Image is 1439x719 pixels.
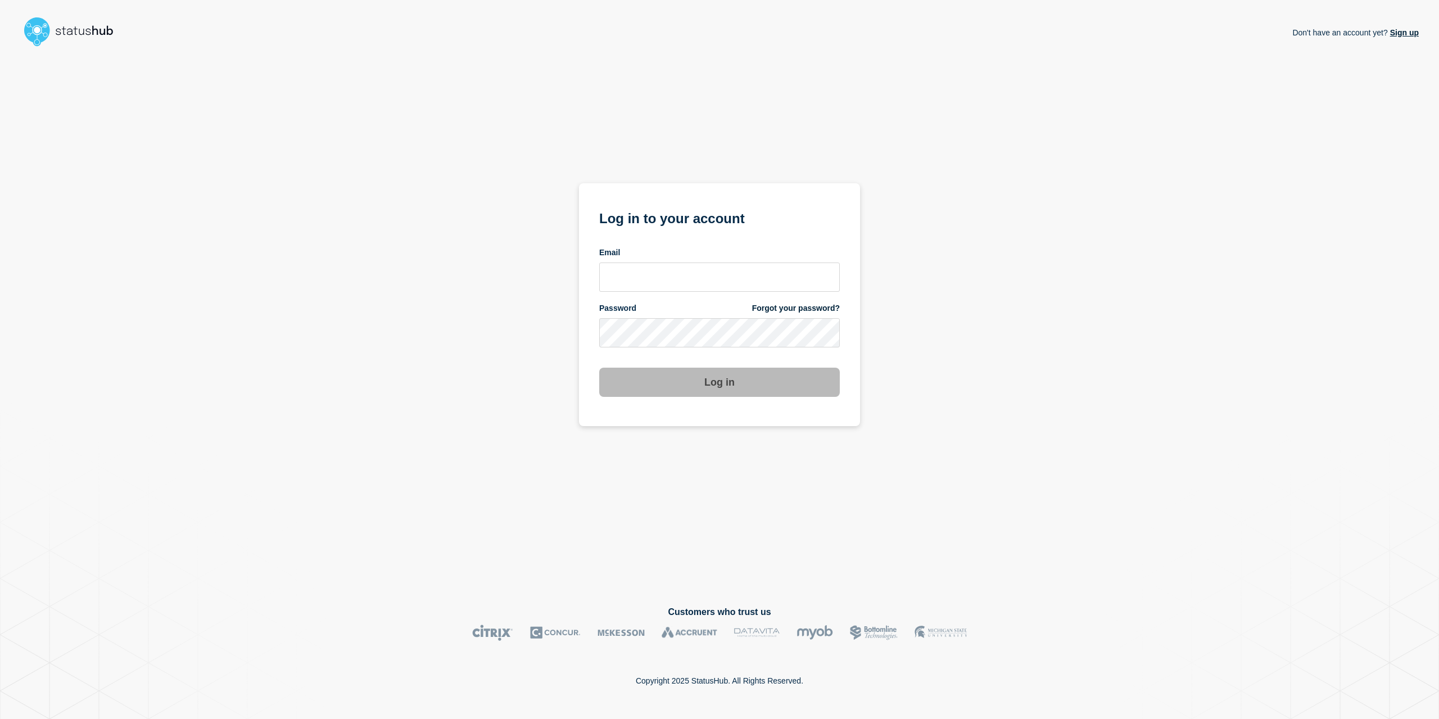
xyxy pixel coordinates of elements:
[599,368,840,397] button: Log in
[530,625,581,641] img: Concur logo
[599,263,840,292] input: email input
[20,607,1419,617] h2: Customers who trust us
[1388,28,1419,37] a: Sign up
[1292,19,1419,46] p: Don't have an account yet?
[662,625,717,641] img: Accruent logo
[20,13,127,49] img: StatusHub logo
[599,247,620,258] span: Email
[850,625,898,641] img: Bottomline logo
[598,625,645,641] img: McKesson logo
[752,303,840,314] a: Forgot your password?
[915,625,967,641] img: MSU logo
[472,625,513,641] img: Citrix logo
[734,625,780,641] img: DataVita logo
[599,303,636,314] span: Password
[636,676,803,685] p: Copyright 2025 StatusHub. All Rights Reserved.
[599,318,840,347] input: password input
[797,625,833,641] img: myob logo
[599,207,840,228] h1: Log in to your account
